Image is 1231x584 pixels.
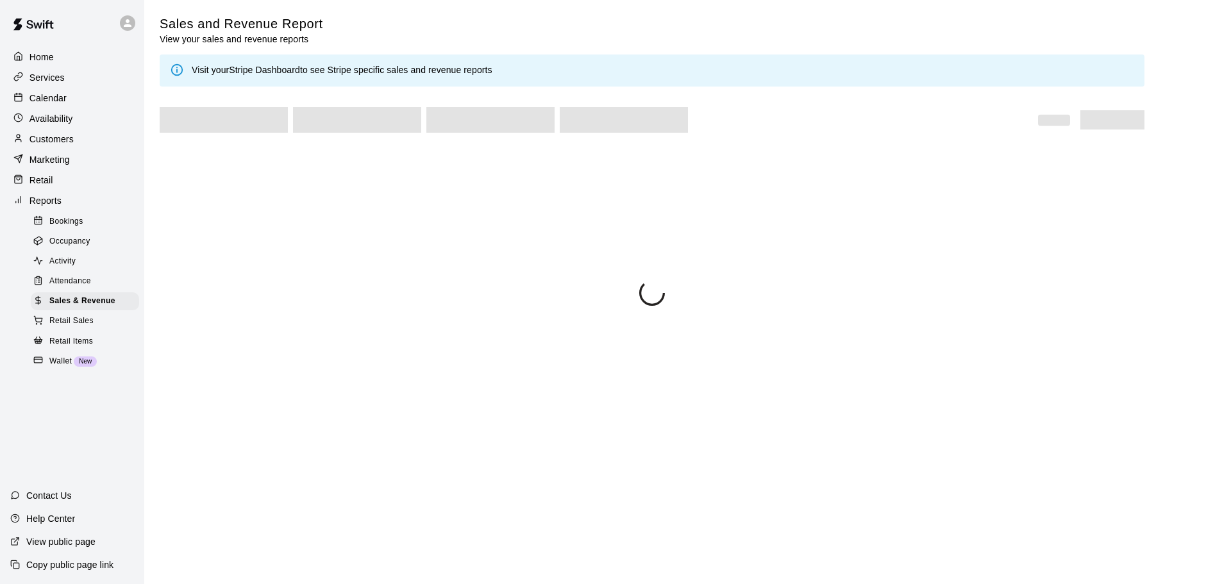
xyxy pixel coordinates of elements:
div: Attendance [31,272,139,290]
p: Marketing [29,153,70,166]
a: Stripe Dashboard [229,65,300,75]
span: Bookings [49,215,83,228]
span: Occupancy [49,235,90,248]
span: Attendance [49,275,91,288]
a: Customers [10,129,134,149]
h5: Sales and Revenue Report [160,15,323,33]
div: Sales & Revenue [31,292,139,310]
div: Occupancy [31,233,139,251]
span: Retail Sales [49,315,94,328]
a: Attendance [31,272,144,292]
span: Retail Items [49,335,93,348]
p: Contact Us [26,489,72,502]
a: WalletNew [31,351,144,371]
p: Calendar [29,92,67,104]
p: Reports [29,194,62,207]
p: Services [29,71,65,84]
p: Home [29,51,54,63]
div: Visit your to see Stripe specific sales and revenue reports [192,63,492,78]
span: Activity [49,255,76,268]
span: New [74,358,97,365]
a: Retail [10,171,134,190]
div: WalletNew [31,353,139,371]
a: Retail Items [31,331,144,351]
p: Retail [29,174,53,187]
a: Services [10,68,134,87]
p: View your sales and revenue reports [160,33,323,46]
a: Activity [31,252,144,272]
p: Customers [29,133,74,146]
a: Calendar [10,88,134,108]
span: Sales & Revenue [49,295,115,308]
p: Help Center [26,512,75,525]
a: Retail Sales [31,312,144,331]
a: Home [10,47,134,67]
p: Availability [29,112,73,125]
div: Bookings [31,213,139,231]
a: Availability [10,109,134,128]
a: Reports [10,191,134,210]
span: Wallet [49,355,72,368]
p: Copy public page link [26,558,113,571]
div: Retail Items [31,333,139,351]
a: Bookings [31,212,144,231]
a: Marketing [10,150,134,169]
div: Retail Sales [31,312,139,330]
p: View public page [26,535,96,548]
div: Activity [31,253,139,271]
a: Sales & Revenue [31,292,144,312]
a: Occupancy [31,231,144,251]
